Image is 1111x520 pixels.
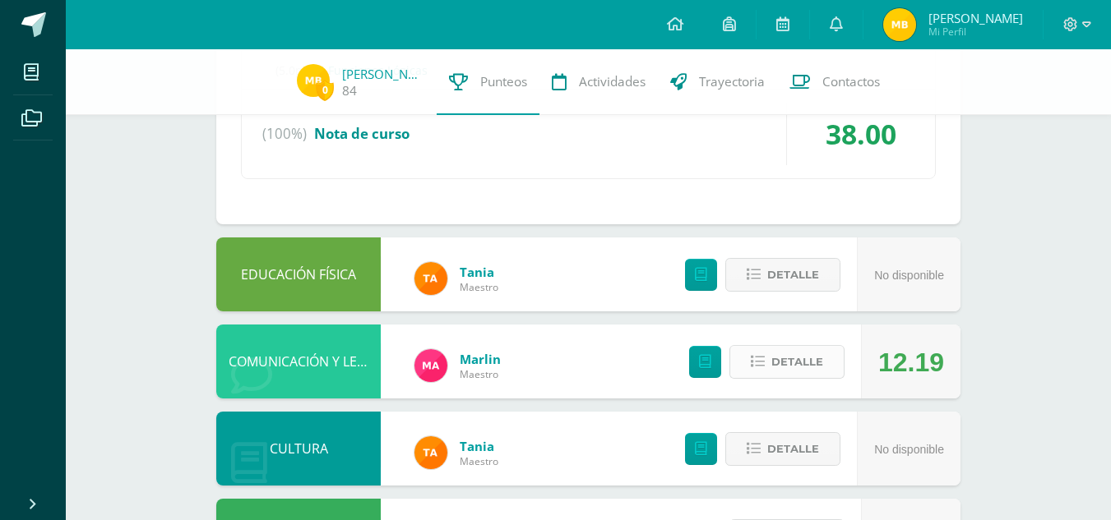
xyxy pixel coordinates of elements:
a: 84 [342,82,357,99]
div: COMUNICACIÓN Y LENGUAJE, IDIOMA EXTRANJERO [216,324,381,398]
div: 12.19 [878,325,944,399]
div: EDUCACIÓN FÍSICA [216,237,381,311]
a: [PERSON_NAME] [342,66,424,82]
span: Actividades [579,73,646,90]
span: No disponible [874,443,944,456]
div: 38.00 [787,103,935,165]
img: 3a073216c50c96f224bedad1a48f0cb7.png [883,8,916,41]
span: Maestro [460,454,498,468]
a: Trayectoria [658,49,777,115]
img: feaeb2f9bb45255e229dc5fdac9a9f6b.png [414,436,447,469]
span: Detalle [767,260,819,290]
span: Detalle [771,347,823,377]
a: Marlin [460,351,501,367]
span: Nota de curso [314,124,410,143]
img: ca51be06ee6568e83a4be8f0f0221dfb.png [414,349,447,382]
a: Contactos [777,49,892,115]
span: [PERSON_NAME] [928,10,1023,26]
button: Detalle [725,258,840,292]
span: Detalle [767,434,819,464]
span: Maestro [460,367,501,381]
button: Detalle [729,345,845,379]
img: 3a073216c50c96f224bedad1a48f0cb7.png [297,64,330,97]
span: (100%) [262,103,307,165]
span: Trayectoria [699,73,765,90]
a: Tania [460,264,498,280]
a: Tania [460,438,498,454]
button: Detalle [725,432,840,466]
span: No disponible [874,269,944,282]
span: Maestro [460,280,498,294]
span: Punteos [480,73,527,90]
a: Punteos [437,49,539,115]
span: 0 [316,80,334,100]
a: Actividades [539,49,658,115]
div: CULTURA [216,412,381,485]
span: Mi Perfil [928,25,1023,39]
span: Contactos [822,73,880,90]
img: feaeb2f9bb45255e229dc5fdac9a9f6b.png [414,262,447,295]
